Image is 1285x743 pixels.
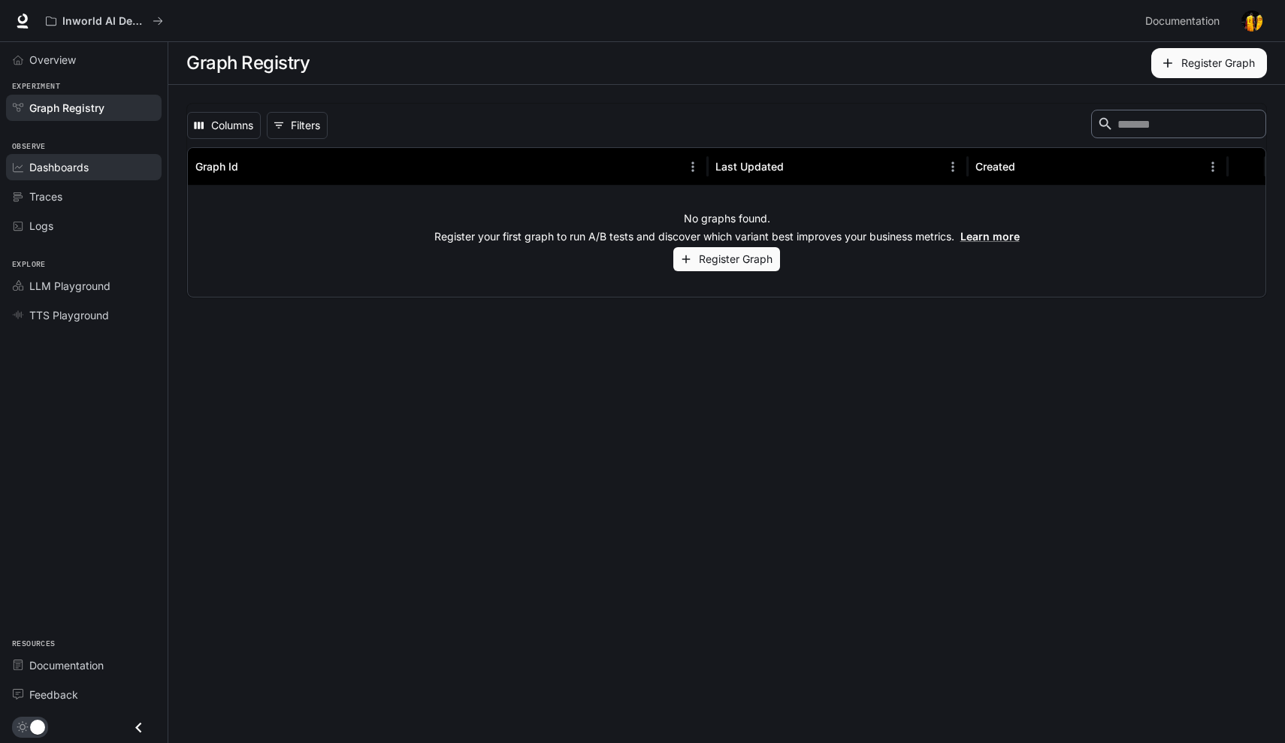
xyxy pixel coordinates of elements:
[942,156,964,178] button: Menu
[1091,110,1266,141] div: Search
[6,652,162,678] a: Documentation
[240,156,262,178] button: Sort
[434,229,1020,244] p: Register your first graph to run A/B tests and discover which variant best improves your business...
[684,211,770,226] p: No graphs found.
[6,273,162,299] a: LLM Playground
[122,712,156,743] button: Close drawer
[6,681,162,708] a: Feedback
[975,160,1015,173] div: Created
[187,112,261,139] button: Select columns
[186,48,310,78] h1: Graph Registry
[6,213,162,239] a: Logs
[29,687,78,702] span: Feedback
[1202,156,1224,178] button: Menu
[62,15,147,28] p: Inworld AI Demos
[30,718,45,735] span: Dark mode toggle
[1145,12,1220,31] span: Documentation
[673,247,780,272] button: Register Graph
[715,160,784,173] div: Last Updated
[1139,6,1231,36] a: Documentation
[6,302,162,328] a: TTS Playground
[29,307,109,323] span: TTS Playground
[1017,156,1039,178] button: Sort
[785,156,808,178] button: Sort
[29,189,62,204] span: Traces
[267,112,328,139] button: Show filters
[39,6,170,36] button: All workspaces
[29,278,110,294] span: LLM Playground
[682,156,704,178] button: Menu
[29,218,53,234] span: Logs
[6,95,162,121] a: Graph Registry
[29,657,104,673] span: Documentation
[195,160,238,173] div: Graph Id
[960,230,1020,243] a: Learn more
[29,159,89,175] span: Dashboards
[1241,11,1262,32] img: User avatar
[29,52,76,68] span: Overview
[1237,6,1267,36] button: User avatar
[6,183,162,210] a: Traces
[6,154,162,180] a: Dashboards
[6,47,162,73] a: Overview
[1151,48,1267,78] button: Register Graph
[29,100,104,116] span: Graph Registry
